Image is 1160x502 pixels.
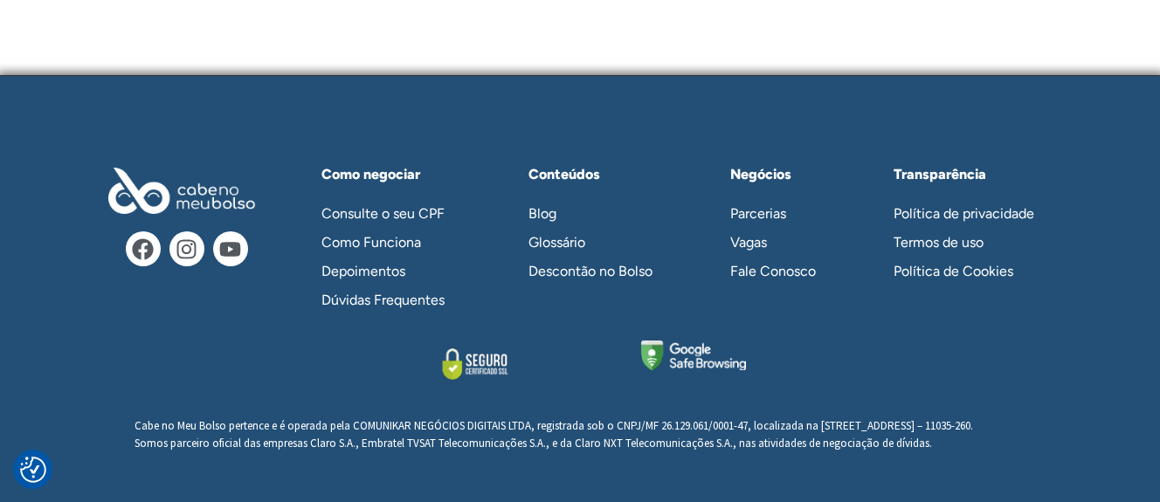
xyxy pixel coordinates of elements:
[876,228,1060,257] a: Termos de uso
[414,340,536,387] img: seguro-certificado-ssl.webp
[304,228,480,257] a: Como Funciona
[135,436,932,450] span: Somos parceiro oficial das empresas Claro S.A., Embratel TVSAT Telecomunicações S.A., e da Claro ...
[876,199,1060,228] a: Política de privacidade
[511,199,687,228] a: Blog
[20,457,46,483] button: Preferências de consentimento
[304,257,480,285] a: Depoimentos
[511,199,687,285] nav: Menu
[511,228,687,257] a: Glossário
[713,257,849,285] a: Fale Conosco
[876,199,1060,285] nav: Menu
[713,228,849,257] a: Vagas
[321,168,480,182] h2: Como negociar
[713,199,849,228] a: Parcerias
[641,340,746,370] img: google-safe-browsing.webp
[20,457,46,483] img: Revisit consent button
[304,199,480,314] nav: Menu
[511,257,687,285] a: Descontão no Bolso
[528,168,687,182] h2: Conteúdos
[730,168,849,182] h2: Negócios
[713,199,849,285] nav: Menu
[304,285,480,314] a: Dúvidas Frequentes
[894,168,1060,182] h2: Transparência​
[876,257,1060,285] a: Política de Cookies
[135,417,1025,451] p: Cabe no Meu Bolso pertence e é operada pela COMUNIKAR NEGÓCIOS DIGITAIS LTDA, registrada sob o CN...
[304,199,480,228] a: Consulte o seu CPF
